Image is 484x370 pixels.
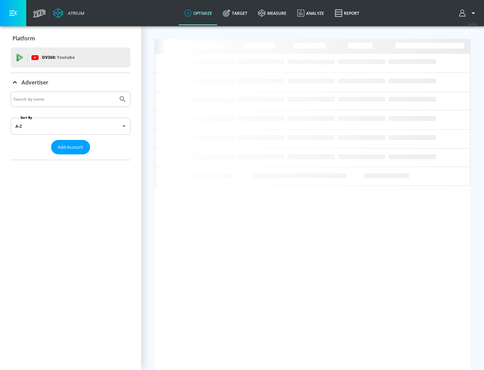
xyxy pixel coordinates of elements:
[12,35,35,42] p: Platform
[468,22,477,26] span: v 4.25.4
[11,91,130,160] div: Advertiser
[217,1,253,25] a: Target
[65,10,84,16] div: Atrium
[58,143,83,151] span: Add Account
[57,54,75,61] p: Youtube
[329,1,365,25] a: Report
[53,8,84,18] a: Atrium
[11,154,130,160] nav: list of Advertiser
[42,54,75,61] p: DV360:
[19,115,34,120] label: Sort By
[11,29,130,48] div: Platform
[179,1,217,25] a: optimize
[11,118,130,135] div: A-Z
[292,1,329,25] a: Analyze
[253,1,292,25] a: measure
[51,140,90,154] button: Add Account
[11,47,130,68] div: DV360: Youtube
[22,79,48,86] p: Advertiser
[13,95,115,104] input: Search by name
[11,73,130,92] div: Advertiser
